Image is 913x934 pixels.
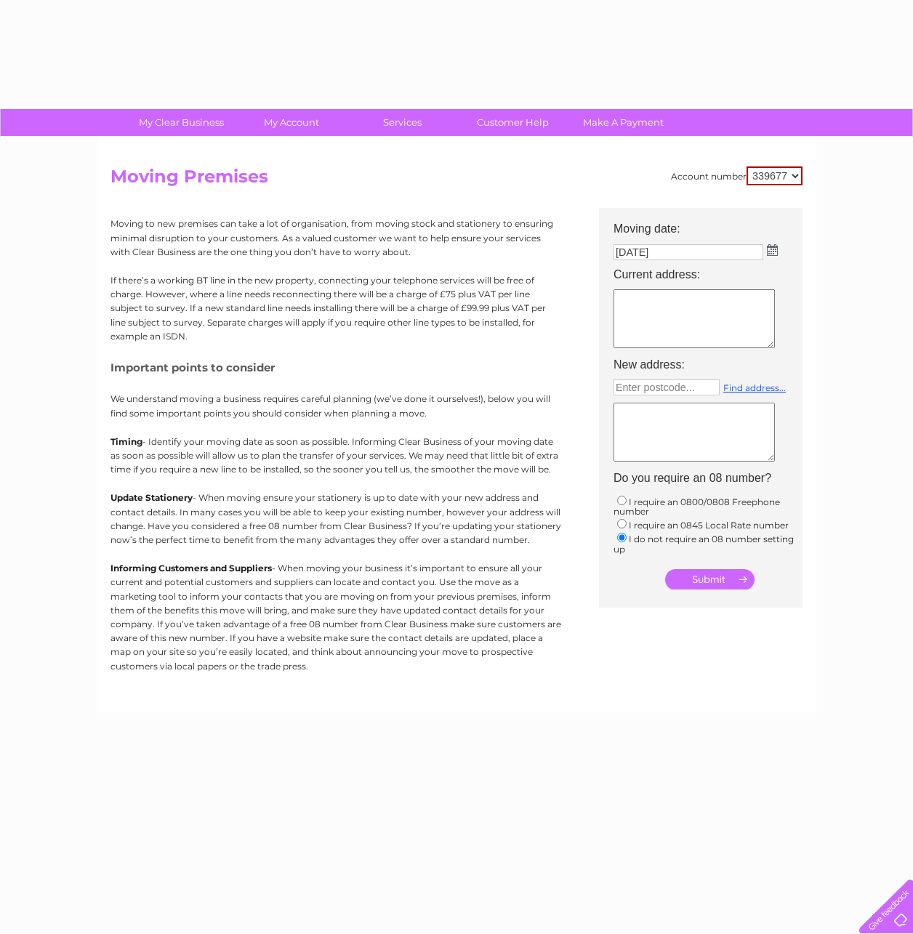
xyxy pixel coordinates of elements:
[121,109,241,136] a: My Clear Business
[606,264,810,286] th: Current address:
[342,109,462,136] a: Services
[671,166,803,185] div: Account number
[110,563,272,573] b: Informing Customers and Suppliers
[723,382,786,393] a: Find address...
[110,273,561,343] p: If there’s a working BT line in the new property, connecting your telephone services will be free...
[110,361,561,374] h5: Important points to consider
[110,392,561,419] p: We understand moving a business requires careful planning (we’ve done it ourselves!), below you w...
[665,569,755,589] input: Submit
[110,217,561,259] p: Moving to new premises can take a lot of organisation, from moving stock and stationery to ensuri...
[606,208,810,240] th: Moving date:
[563,109,683,136] a: Make A Payment
[110,492,193,503] b: Update Stationery
[606,467,810,489] th: Do you require an 08 number?
[767,244,778,256] img: ...
[110,435,561,477] p: - Identify your moving date as soon as possible. Informing Clear Business of your moving date as ...
[110,166,803,194] h2: Moving Premises
[453,109,573,136] a: Customer Help
[110,436,142,447] b: Timing
[232,109,352,136] a: My Account
[606,490,810,558] td: I require an 0800/0808 Freephone number I require an 0845 Local Rate number I do not require an 0...
[110,491,561,547] p: - When moving ensure your stationery is up to date with your new address and contact details. In ...
[110,561,561,673] p: - When moving your business it’s important to ensure all your current and potential customers and...
[606,354,810,376] th: New address:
